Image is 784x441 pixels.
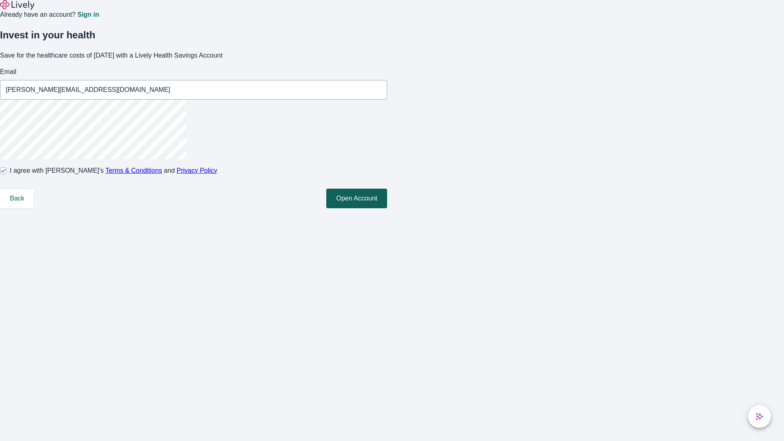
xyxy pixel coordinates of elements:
[748,405,771,428] button: chat
[10,166,217,176] span: I agree with [PERSON_NAME]’s and
[755,412,764,421] svg: Lively AI Assistant
[177,167,218,174] a: Privacy Policy
[77,11,99,18] a: Sign in
[326,189,387,208] button: Open Account
[105,167,162,174] a: Terms & Conditions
